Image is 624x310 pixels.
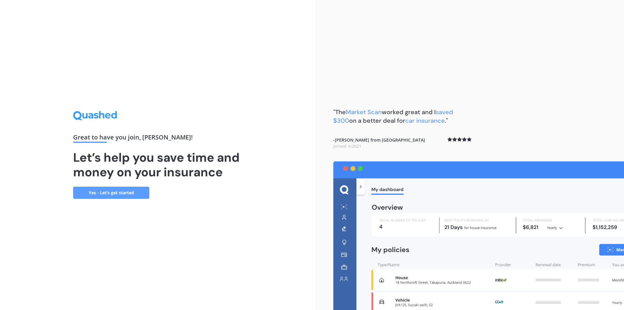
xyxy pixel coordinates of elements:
[333,108,453,125] b: "The worked great and I on a better deal for ."
[405,117,445,125] span: car insurance
[333,143,361,149] span: Joined in 2021
[346,108,382,116] span: Market Scan
[333,137,425,149] b: - [PERSON_NAME] from [GEOGRAPHIC_DATA]
[333,161,624,310] img: dashboard.webp
[73,150,242,179] h1: Let’s help you save time and money on your insurance
[73,187,149,199] a: Yes - Let’s get started
[333,108,453,125] span: saved $300
[73,134,242,143] div: Great to have you join , [PERSON_NAME] !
